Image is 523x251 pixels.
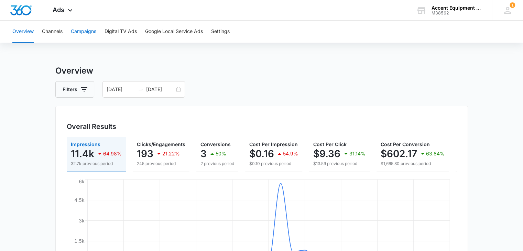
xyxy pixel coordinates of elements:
[137,161,185,167] p: 245 previous period
[71,21,96,43] button: Campaigns
[216,151,226,156] p: 50%
[249,148,274,159] p: $0.16
[138,87,143,92] span: to
[103,151,122,156] p: 64.98%
[53,6,64,13] span: Ads
[381,148,417,159] p: $602.17
[71,148,94,159] p: 11.4k
[211,21,230,43] button: Settings
[107,86,135,93] input: Start date
[510,2,515,8] div: notifications count
[200,141,231,147] span: Conversions
[381,161,445,167] p: $1,665.30 previous period
[432,5,482,11] div: account name
[74,238,85,244] tspan: 1.5k
[137,148,153,159] p: 193
[74,197,85,203] tspan: 4.5k
[349,151,366,156] p: 31.14%
[313,148,340,159] p: $9.36
[313,161,366,167] p: $13.59 previous period
[79,217,85,223] tspan: 3k
[146,86,175,93] input: End date
[55,81,94,98] button: Filters
[79,178,85,184] tspan: 6k
[249,161,298,167] p: $0.10 previous period
[71,141,100,147] span: Impressions
[200,161,234,167] p: 2 previous period
[162,151,180,156] p: 21.22%
[67,121,116,132] h3: Overall Results
[42,21,63,43] button: Channels
[137,141,185,147] span: Clicks/Engagements
[381,141,430,147] span: Cost Per Conversion
[432,11,482,15] div: account id
[138,87,143,92] span: swap-right
[12,21,34,43] button: Overview
[510,2,515,8] span: 1
[55,65,468,77] h3: Overview
[313,141,347,147] span: Cost Per Click
[249,141,298,147] span: Cost Per Impression
[200,148,207,159] p: 3
[71,161,122,167] p: 32.7k previous period
[145,21,203,43] button: Google Local Service Ads
[283,151,298,156] p: 54.9%
[426,151,445,156] p: 63.84%
[105,21,137,43] button: Digital TV Ads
